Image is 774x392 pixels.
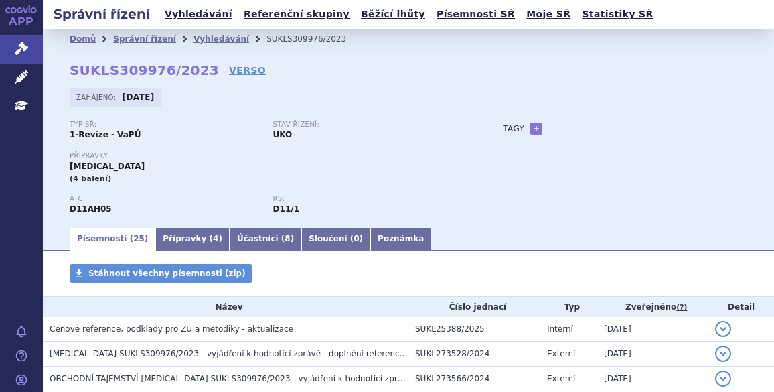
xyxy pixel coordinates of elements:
[213,234,218,243] span: 4
[503,121,524,137] h3: Tagy
[70,62,219,78] strong: SUKLS309976/2023
[50,374,506,383] span: OBCHODNÍ TAJEMSTVÍ DUPIXENT SUKLS309976/2023 - vyjádření k hodnotící zprávě - doplnění referencí VI.
[123,92,155,102] strong: [DATE]
[273,195,463,203] p: RS:
[715,371,731,387] button: detail
[715,321,731,337] button: detail
[193,34,249,44] a: Vyhledávání
[70,161,145,171] span: [MEDICAL_DATA]
[229,64,266,77] a: VERSO
[597,367,708,391] td: [DATE]
[522,5,574,23] a: Moje SŘ
[161,5,236,23] a: Vyhledávání
[50,349,414,358] span: DUPIXENT SUKLS309976/2023 - vyjádření k hodnotící zprávě - doplnění referencí IV.
[230,228,301,251] a: Účastníci (8)
[354,234,359,243] span: 0
[70,195,260,203] p: ATC:
[43,5,161,23] h2: Správní řízení
[155,228,230,251] a: Přípravky (4)
[357,5,429,23] a: Běžící lhůty
[76,92,119,103] span: Zahájeno:
[273,130,293,139] strong: UKO
[273,121,463,129] p: Stav řízení:
[70,264,252,283] a: Stáhnout všechny písemnosti (zip)
[70,174,112,183] span: (4 balení)
[113,34,176,44] a: Správní řízení
[301,228,370,251] a: Sloučení (0)
[408,367,540,391] td: SUKL273566/2024
[70,34,96,44] a: Domů
[70,121,260,129] p: Typ SŘ:
[273,204,299,214] strong: dupilumab
[285,234,290,243] span: 8
[433,5,519,23] a: Písemnosti SŘ
[370,228,431,251] a: Poznámka
[547,349,575,358] span: Externí
[715,346,731,362] button: detail
[70,204,112,214] strong: DUPILUMAB
[240,5,354,23] a: Referenční skupiny
[530,123,542,135] a: +
[597,317,708,342] td: [DATE]
[540,297,597,317] th: Typ
[408,297,540,317] th: Číslo jednací
[133,234,145,243] span: 25
[70,130,141,139] strong: 1-Revize - VaPÚ
[708,297,774,317] th: Detail
[408,342,540,367] td: SUKL273528/2024
[676,303,687,312] abbr: (?)
[266,29,364,49] li: SUKLS309976/2023
[408,317,540,342] td: SUKL25388/2025
[547,374,575,383] span: Externí
[597,342,708,367] td: [DATE]
[70,228,155,251] a: Písemnosti (25)
[70,152,476,160] p: Přípravky:
[43,297,408,317] th: Název
[597,297,708,317] th: Zveřejněno
[88,269,246,278] span: Stáhnout všechny písemnosti (zip)
[547,324,573,334] span: Interní
[578,5,657,23] a: Statistiky SŘ
[50,324,293,334] span: Cenové reference, podklady pro ZÚ a metodiky - aktualizace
